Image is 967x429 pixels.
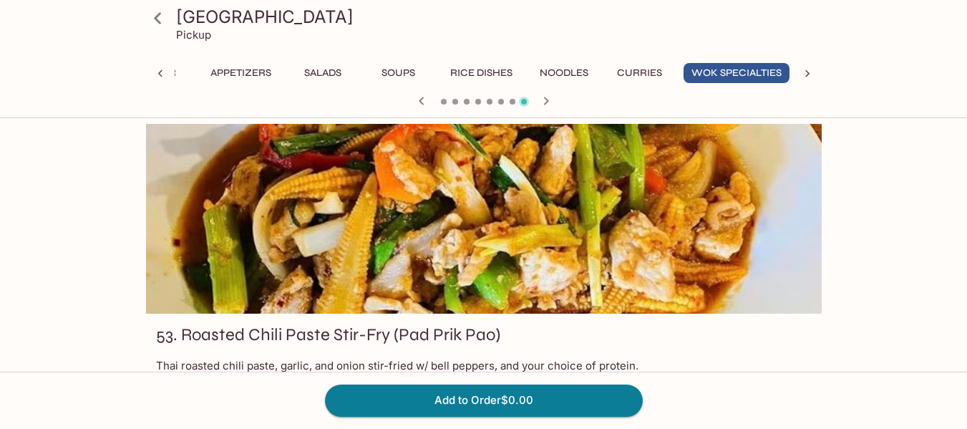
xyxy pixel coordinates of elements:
button: Wok Specialties [684,63,789,83]
button: Salads [291,63,355,83]
h3: [GEOGRAPHIC_DATA] [176,6,816,28]
button: Noodles [532,63,596,83]
h3: 53. Roasted Chili Paste Stir-Fry (Pad Prik Pao) [156,324,500,346]
button: Appetizers [203,63,279,83]
p: Pickup [176,28,211,42]
button: Soups [366,63,431,83]
p: Thai roasted chili paste, garlic, and onion stir-fried w/ bell peppers, and your choice of protein. [156,359,812,372]
div: 53. Roasted Chili Paste Stir-Fry (Pad Prik Pao) [146,124,822,314]
button: Curries [608,63,672,83]
button: Rice Dishes [442,63,520,83]
button: Add to Order$0.00 [325,385,643,416]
